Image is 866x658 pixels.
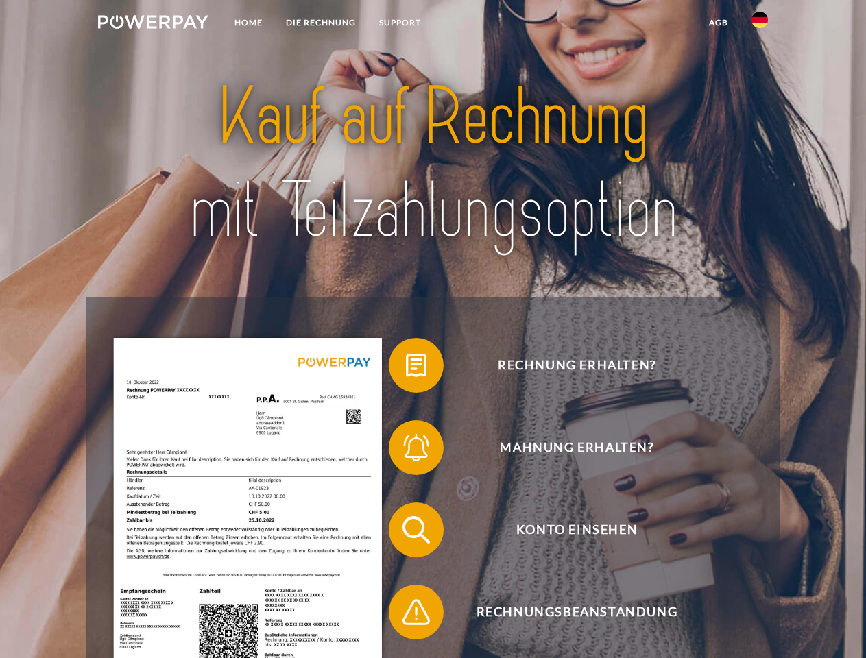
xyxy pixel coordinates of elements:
button: Rechnungsbeanstandung [389,585,745,639]
span: Mahnung erhalten? [409,420,745,475]
a: Home [223,10,274,35]
img: qb_search.svg [399,513,433,547]
a: SUPPORT [368,10,433,35]
button: Konto einsehen [389,502,745,557]
span: Rechnung erhalten? [409,338,745,393]
img: qb_bill.svg [399,348,433,382]
img: qb_bell.svg [399,430,433,465]
img: qb_warning.svg [399,595,433,629]
a: agb [697,10,740,35]
img: logo-powerpay-white.svg [98,15,208,29]
button: Mahnung erhalten? [389,420,745,475]
img: title-powerpay_de.svg [131,66,735,263]
a: DIE RECHNUNG [274,10,368,35]
img: de [751,12,768,28]
span: Konto einsehen [409,502,745,557]
span: Rechnungsbeanstandung [409,585,745,639]
button: Rechnung erhalten? [389,338,745,393]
